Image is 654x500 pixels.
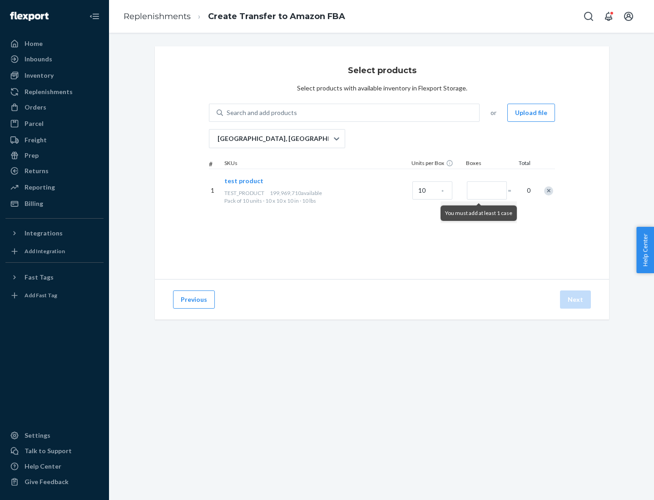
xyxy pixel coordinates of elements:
[85,7,104,25] button: Close Navigation
[224,197,409,205] div: Pack of 10 units · 10 x 10 x 10 in · 10 lbs
[217,134,218,143] input: [GEOGRAPHIC_DATA], [GEOGRAPHIC_DATA]
[464,159,510,169] div: Boxes
[25,291,57,299] div: Add Fast Tag
[510,159,532,169] div: Total
[5,444,104,458] a: Talk to Support
[218,134,333,143] p: [GEOGRAPHIC_DATA], [GEOGRAPHIC_DATA]
[412,181,452,200] input: Case Quantity
[560,290,591,309] button: Next
[211,186,221,195] p: 1
[173,290,215,309] button: Previous
[224,177,263,185] span: test product
[223,159,410,169] div: SKUs
[25,87,73,96] div: Replenishments
[5,196,104,211] a: Billing
[25,55,52,64] div: Inbounds
[25,151,39,160] div: Prep
[124,11,191,21] a: Replenishments
[544,186,553,195] div: Remove Item
[10,12,49,21] img: Flexport logo
[25,462,61,471] div: Help Center
[116,3,352,30] ol: breadcrumbs
[25,39,43,48] div: Home
[227,108,297,117] div: Search and add products
[5,475,104,489] button: Give Feedback
[25,229,63,238] div: Integrations
[25,183,55,192] div: Reporting
[5,180,104,195] a: Reporting
[25,199,43,208] div: Billing
[25,119,44,128] div: Parcel
[490,108,496,117] span: or
[5,68,104,83] a: Inventory
[5,100,104,115] a: Orders
[5,428,104,443] a: Settings
[25,103,46,112] div: Orders
[25,273,54,282] div: Fast Tags
[508,186,517,195] span: =
[5,148,104,163] a: Prep
[580,7,598,25] button: Open Search Box
[297,84,467,93] div: Select products with available inventory in Flexport Storage.
[5,164,104,178] a: Returns
[5,288,104,303] a: Add Fast Tag
[25,71,54,80] div: Inventory
[467,181,507,200] input: Number of boxes
[5,52,104,66] a: Inbounds
[5,133,104,147] a: Freight
[5,459,104,474] a: Help Center
[25,247,65,255] div: Add Integration
[636,227,654,273] button: Help Center
[25,135,47,145] div: Freight
[5,85,104,99] a: Replenishments
[5,36,104,51] a: Home
[599,7,618,25] button: Open notifications
[25,166,49,175] div: Returns
[441,205,517,221] div: You must add at least 1 case
[25,446,72,455] div: Talk to Support
[507,104,555,122] button: Upload file
[25,431,50,440] div: Settings
[5,244,104,259] a: Add Integration
[224,176,263,185] button: test product
[5,226,104,240] button: Integrations
[521,186,530,195] span: 0
[5,116,104,131] a: Parcel
[619,7,638,25] button: Open account menu
[5,270,104,285] button: Fast Tags
[25,477,69,486] div: Give Feedback
[224,190,264,196] span: TEST_PRODUCT
[410,159,464,169] div: Units per Box
[348,65,416,76] h3: Select products
[208,11,345,21] a: Create Transfer to Amazon FBA
[270,190,322,196] span: 199,969,710 available
[209,160,223,169] div: #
